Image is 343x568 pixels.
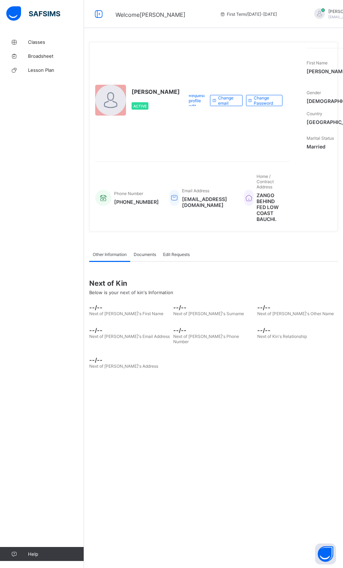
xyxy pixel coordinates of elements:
span: Next of [PERSON_NAME]'s Phone Number [173,334,239,344]
span: --/-- [89,304,170,311]
span: Next of [PERSON_NAME]'s Address [89,363,158,369]
span: Email Address [182,188,209,193]
button: Open asap [315,543,336,564]
span: Help [28,551,84,557]
span: First Name [307,60,328,65]
span: [PHONE_NUMBER] [114,199,159,205]
span: Next of Kin [89,279,338,288]
span: Classes [28,39,84,45]
span: Gender [307,90,321,95]
span: [EMAIL_ADDRESS][DOMAIN_NAME] [182,196,233,208]
span: Request profile edit [189,93,205,109]
span: --/-- [257,304,338,311]
span: Documents [134,252,156,257]
span: Broadsheet [28,53,84,59]
span: Welcome [PERSON_NAME] [115,11,185,18]
span: session/term information [220,12,277,17]
span: Edit Requests [163,252,190,257]
img: safsims [6,6,60,21]
span: [PERSON_NAME] [132,88,180,95]
span: Next of Kin's Relationship [257,334,307,339]
span: Change Password [254,95,277,106]
span: Country [307,111,322,116]
span: Lesson Plan [28,67,84,73]
span: Next of [PERSON_NAME]'s First Name [89,311,163,316]
span: Below is your next of kin's Information [89,290,173,295]
span: Marital Status [307,136,334,141]
span: ZANGO BEHIND FED LOW COAST BAUCHI. [257,192,283,222]
span: Next of [PERSON_NAME]'s Other Name [257,311,334,316]
span: Next of [PERSON_NAME]'s Surname [173,311,244,316]
span: --/-- [173,327,254,334]
span: --/-- [257,327,338,334]
span: Active [133,104,147,108]
span: Home / Contract Address [257,174,274,189]
span: --/-- [89,327,170,334]
span: Next of [PERSON_NAME]'s Email Address [89,334,170,339]
span: Change email [218,95,237,106]
span: Other Information [93,252,127,257]
span: Phone Number [114,191,143,196]
span: --/-- [89,356,170,363]
span: --/-- [173,304,254,311]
